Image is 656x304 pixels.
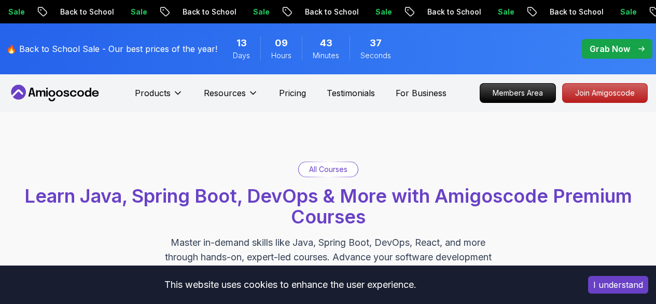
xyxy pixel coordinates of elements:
span: Learn Java, Spring Boot, DevOps & More with Amigoscode Premium Courses [24,184,632,228]
p: Sale [605,7,638,17]
p: 🔥 Back to School Sale - Our best prices of the year! [6,43,217,55]
p: Master in-demand skills like Java, Spring Boot, DevOps, React, and more through hands-on, expert-... [154,235,503,279]
span: 43 Minutes [320,36,332,50]
p: Sale [115,7,148,17]
p: Back to School [534,7,605,17]
button: Resources [204,87,258,108]
span: Seconds [360,50,391,61]
button: Accept cookies [588,276,648,294]
p: All Courses [309,164,347,175]
p: Grab Now [590,43,630,55]
p: Sale [238,7,271,17]
a: Pricing [279,87,306,99]
p: Back to School [412,7,482,17]
span: Minutes [313,50,339,61]
a: Join Amigoscode [562,83,648,103]
a: For Business [396,87,446,99]
p: Members Area [480,84,555,102]
div: This website uses cookies to enhance the user experience. [8,273,573,296]
p: Back to School [289,7,360,17]
span: Days [233,50,250,61]
p: Products [135,87,171,99]
span: 37 Seconds [370,36,382,50]
p: Back to School [45,7,115,17]
span: 13 Days [236,36,247,50]
p: Resources [204,87,246,99]
button: Products [135,87,183,108]
a: Testimonials [327,87,375,99]
span: 9 Hours [275,36,288,50]
a: Members Area [480,83,556,103]
p: Back to School [167,7,238,17]
p: Join Amigoscode [563,84,647,102]
p: Sale [360,7,393,17]
span: Hours [271,50,291,61]
p: Sale [482,7,515,17]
